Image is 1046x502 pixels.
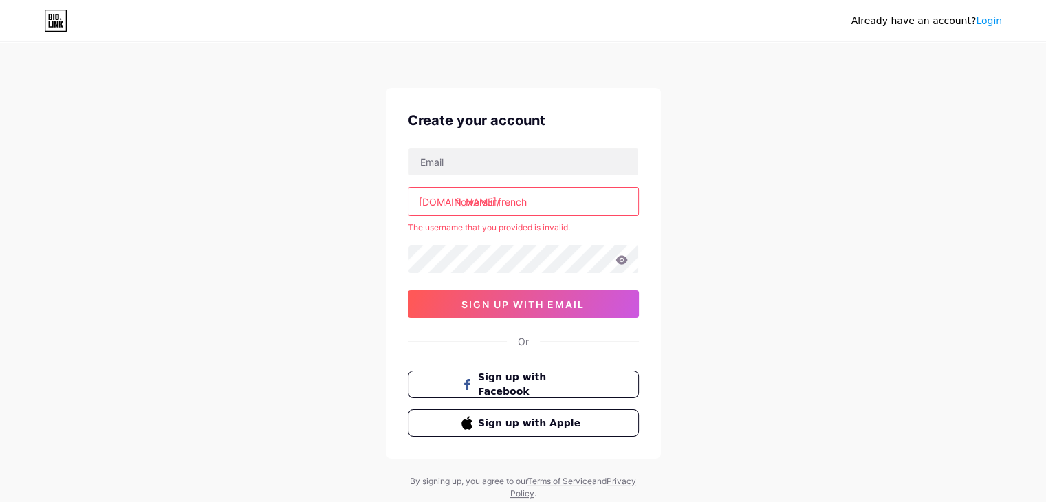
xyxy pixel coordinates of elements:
input: Email [408,148,638,175]
div: By signing up, you agree to our and . [406,475,640,500]
span: sign up with email [461,298,585,310]
div: Or [518,334,529,349]
a: Login [976,15,1002,26]
span: Sign up with Apple [478,416,585,430]
div: The username that you provided is invalid. [408,221,639,234]
div: Already have an account? [851,14,1002,28]
button: sign up with email [408,290,639,318]
button: Sign up with Apple [408,409,639,437]
button: Sign up with Facebook [408,371,639,398]
div: [DOMAIN_NAME]/ [419,195,500,209]
div: Create your account [408,110,639,131]
a: Terms of Service [527,476,592,486]
span: Sign up with Facebook [478,370,585,399]
input: username [408,188,638,215]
